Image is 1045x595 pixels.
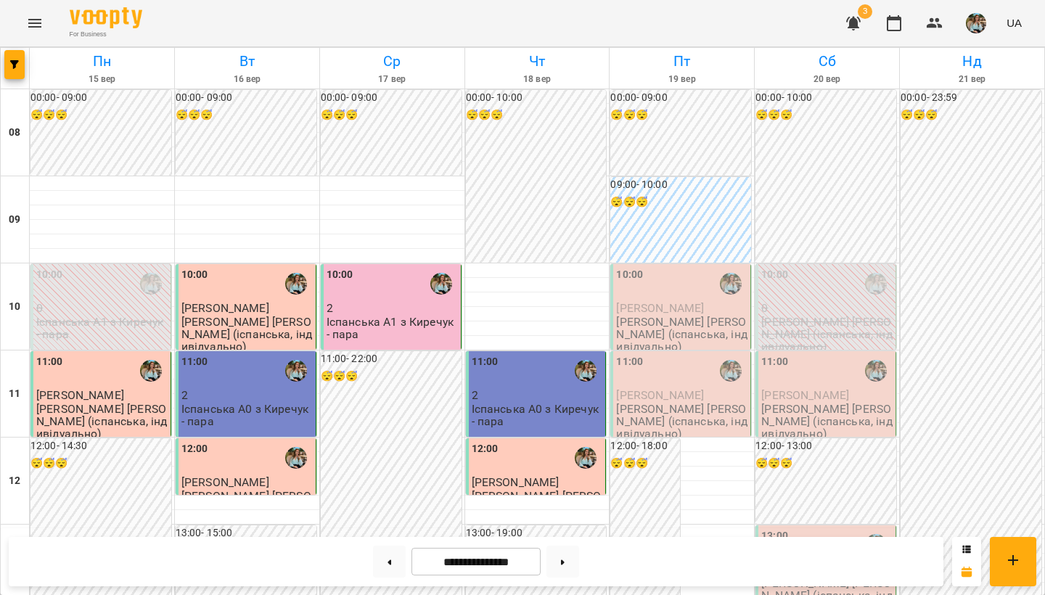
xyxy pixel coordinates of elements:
h6: 17 вер [322,73,462,86]
h6: 😴😴😴 [610,107,751,123]
p: [PERSON_NAME] [PERSON_NAME] (іспанська, індивідуально) [761,316,893,353]
img: Киречук Валерія Володимирівна (і) [430,273,452,295]
h6: 12:00 - 14:30 [30,438,171,454]
p: [PERSON_NAME] [PERSON_NAME] (іспанська, індивідуально) [616,316,747,353]
h6: 00:00 - 10:00 [466,90,607,106]
img: Voopty Logo [70,7,142,28]
h6: 😴😴😴 [30,456,171,472]
img: Киречук Валерія Володимирівна (і) [720,273,742,295]
label: 11:00 [616,354,643,370]
h6: Пт [612,50,752,73]
img: Киречук Валерія Володимирівна (і) [140,273,162,295]
p: 2 [181,389,313,401]
img: Киречук Валерія Володимирівна (і) [285,360,307,382]
span: [PERSON_NAME] [616,388,704,402]
h6: Пн [32,50,172,73]
h6: 19 вер [612,73,752,86]
h6: Ср [322,50,462,73]
span: 3 [858,4,872,19]
h6: 😴😴😴 [755,456,896,472]
h6: 16 вер [177,73,317,86]
p: [PERSON_NAME] [PERSON_NAME] (іспанська, індивідуально) [616,403,747,440]
h6: 11:00 - 22:00 [321,351,462,367]
p: 2 [472,389,603,401]
label: 12:00 [181,441,208,457]
label: 11:00 [472,354,499,370]
h6: 00:00 - 09:00 [176,90,316,106]
label: 10:00 [616,267,643,283]
label: 12:00 [472,441,499,457]
label: 11:00 [36,354,63,370]
h6: 00:00 - 23:59 [901,90,1041,106]
span: UA [1007,15,1022,30]
h6: 21 вер [902,73,1042,86]
label: 10:00 [327,267,353,283]
img: Киречук Валерія Володимирівна (і) [285,273,307,295]
p: 0 [36,302,168,314]
h6: 00:00 - 09:00 [30,90,171,106]
p: [PERSON_NAME] [PERSON_NAME] (іспанська, індивідуально) [761,403,893,440]
h6: 😴😴😴 [321,369,462,385]
span: [PERSON_NAME] [181,301,269,315]
p: Іспанська А1 з Киречук - пара [36,316,168,341]
h6: 😴😴😴 [901,107,1041,123]
img: Киречук Валерія Володимирівна (і) [720,360,742,382]
img: Киречук Валерія Володимирівна (і) [575,447,597,469]
img: Киречук Валерія Володимирівна (і) [865,273,887,295]
p: Іспанська А0 з Киречук - пара [181,403,313,428]
h6: 12:00 - 18:00 [610,438,680,454]
h6: 😴😴😴 [610,456,680,472]
p: Іспанська А0 з Киречук - пара [472,403,603,428]
p: [PERSON_NAME] [PERSON_NAME] (іспанська, індивідуально) [36,403,168,440]
h6: 12:00 - 13:00 [755,438,896,454]
p: [PERSON_NAME] [PERSON_NAME] (іспанська, індивідуально) [181,316,313,353]
img: Киречук Валерія Володимирівна (і) [575,360,597,382]
h6: Сб [757,50,897,73]
h6: 😴😴😴 [610,194,751,210]
button: UA [1001,9,1028,36]
h6: 18 вер [467,73,607,86]
img: 856b7ccd7d7b6bcc05e1771fbbe895a7.jfif [966,13,986,33]
p: [PERSON_NAME] [PERSON_NAME] (іспанська, індивідуально) [472,490,603,528]
span: [PERSON_NAME] [616,301,704,315]
h6: 😴😴😴 [321,107,462,123]
p: 2 [327,302,458,314]
p: [PERSON_NAME] [PERSON_NAME] (іспанська, індивідуально) [181,490,313,528]
h6: 😴😴😴 [176,107,316,123]
img: Киречук Валерія Володимирівна (і) [140,360,162,382]
img: Киречук Валерія Володимирівна (і) [865,360,887,382]
h6: 13:00 - 15:00 [176,525,316,541]
span: [PERSON_NAME] [472,475,560,489]
h6: Вт [177,50,317,73]
h6: 08 [9,125,20,141]
h6: 😴😴😴 [30,107,171,123]
h6: 00:00 - 09:00 [321,90,462,106]
h6: 20 вер [757,73,897,86]
span: [PERSON_NAME] [761,388,849,402]
h6: 😴😴😴 [755,107,896,123]
label: 11:00 [181,354,208,370]
label: 10:00 [761,267,788,283]
h6: 09 [9,212,20,228]
h6: 😴😴😴 [466,107,607,123]
span: [PERSON_NAME] [36,388,124,402]
img: Киречук Валерія Володимирівна (і) [285,447,307,469]
h6: 00:00 - 10:00 [755,90,896,106]
p: 0 [761,302,893,314]
h6: Нд [902,50,1042,73]
label: 10:00 [181,267,208,283]
h6: 10 [9,299,20,315]
h6: 12 [9,473,20,489]
h6: 13:00 - 19:00 [466,525,607,541]
h6: 11 [9,386,20,402]
span: For Business [70,30,142,39]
